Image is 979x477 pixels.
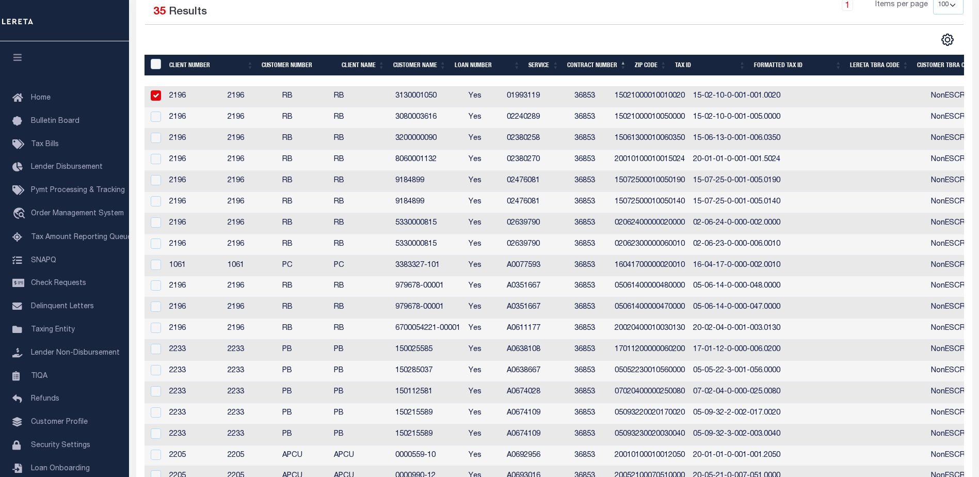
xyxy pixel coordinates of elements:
td: 2233 [165,340,223,361]
th: &nbsp; [145,55,166,76]
th: Client Name: activate to sort column ascending [338,55,389,76]
span: Bulletin Board [31,118,79,125]
td: PB [330,340,391,361]
td: RB [278,319,330,340]
td: 20-01-01-0-001-001.5024 [689,150,784,171]
td: Yes [464,86,503,107]
td: 2233 [223,340,278,361]
td: RB [278,150,330,171]
td: 02639790 [503,234,570,256]
td: RB [330,192,391,213]
td: 2205 [223,446,278,467]
td: PB [278,361,330,382]
td: 2233 [165,424,223,446]
td: Yes [464,129,503,150]
td: PC [278,256,330,277]
td: 2196 [165,192,223,213]
td: PB [330,361,391,382]
td: A0674028 [503,382,570,403]
td: 07020400000250080 [611,382,689,403]
td: 9184899 [391,171,464,192]
td: 1061 [165,256,223,277]
span: 35 [153,7,166,18]
span: SNAPQ [31,257,56,264]
td: RB [330,171,391,192]
td: 2233 [165,403,223,424]
th: Service: activate to sort column ascending [524,55,563,76]
td: 02476081 [503,192,570,213]
td: 05-06-14-0-000-047.0000 [689,297,784,319]
td: 2233 [223,361,278,382]
td: 2196 [223,171,278,192]
td: 5330000815 [391,213,464,234]
td: RB [330,129,391,150]
td: 8060001132 [391,150,464,171]
td: RB [278,213,330,234]
td: Yes [464,403,503,424]
td: 36853 [570,276,611,297]
td: 05061400000480000 [611,276,689,297]
span: Lender Non-Disbursement [31,349,120,357]
td: 02380270 [503,150,570,171]
td: 20020400010030130 [611,319,689,340]
td: 05093230020030040 [611,424,689,446]
td: 2196 [223,213,278,234]
th: Zip Code: activate to sort column ascending [631,55,671,76]
td: 36853 [570,319,611,340]
td: 2196 [165,171,223,192]
td: 36853 [570,446,611,467]
td: Yes [464,361,503,382]
td: 2196 [165,213,223,234]
td: 2196 [223,129,278,150]
td: 05-09-32-2-002-017.0020 [689,403,784,424]
td: 2196 [165,86,223,107]
td: 150215589 [391,424,464,446]
td: 15061300010060350 [611,129,689,150]
td: 979678-00001 [391,276,464,297]
td: RB [330,86,391,107]
td: 36853 [570,424,611,446]
td: PC [330,256,391,277]
td: Yes [464,256,503,277]
span: Check Requests [31,280,86,287]
td: Yes [464,319,503,340]
td: 15-06-13-0-001-006.0350 [689,129,784,150]
span: Home [31,94,51,102]
span: Refunds [31,395,59,403]
th: Contract Number: activate to sort column descending [563,55,631,76]
td: 2196 [223,234,278,256]
td: RB [278,171,330,192]
td: 02062400000020000 [611,213,689,234]
span: Loan Onboarding [31,465,90,472]
td: PB [330,382,391,403]
td: 979678-00001 [391,297,464,319]
td: 20-01-01-0-001-001.2050 [689,446,784,467]
td: 36853 [570,213,611,234]
td: 2196 [223,319,278,340]
td: 2196 [165,107,223,129]
td: 2233 [165,382,223,403]
td: 16041700000020010 [611,256,689,277]
td: Yes [464,234,503,256]
td: RB [330,107,391,129]
td: 36853 [570,129,611,150]
td: APCU [278,446,330,467]
span: Pymt Processing & Tracking [31,187,125,194]
td: A0077593 [503,256,570,277]
td: A0674109 [503,403,570,424]
td: 02639790 [503,213,570,234]
td: 02062300000060010 [611,234,689,256]
td: 15-02-10-0-001-005.0000 [689,107,784,129]
td: 9184899 [391,192,464,213]
td: 05093220020170020 [611,403,689,424]
span: Tax Amount Reporting Queue [31,234,132,241]
td: RB [278,86,330,107]
td: 2196 [165,129,223,150]
td: Yes [464,150,503,171]
td: PB [278,424,330,446]
td: RB [330,234,391,256]
th: Customer Name: activate to sort column ascending [389,55,451,76]
td: APCU [330,446,391,467]
td: 2233 [223,403,278,424]
td: RB [278,234,330,256]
